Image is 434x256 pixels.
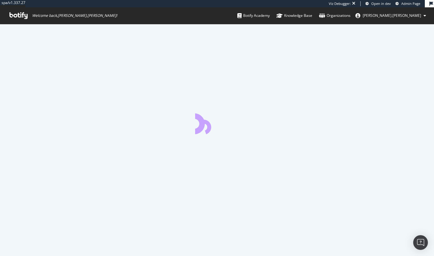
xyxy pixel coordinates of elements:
[319,13,351,19] div: Organizations
[371,1,391,6] span: Open in dev
[365,1,391,6] a: Open in dev
[401,1,420,6] span: Admin Page
[329,1,351,6] div: Viz Debugger:
[276,7,312,24] a: Knowledge Base
[351,11,431,21] button: [PERSON_NAME].[PERSON_NAME]
[413,235,428,250] div: Open Intercom Messenger
[363,13,421,18] span: melanie.muller
[237,7,270,24] a: Botify Academy
[319,7,351,24] a: Organizations
[395,1,420,6] a: Admin Page
[237,13,270,19] div: Botify Academy
[276,13,312,19] div: Knowledge Base
[32,13,117,18] span: Welcome back, [PERSON_NAME].[PERSON_NAME] !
